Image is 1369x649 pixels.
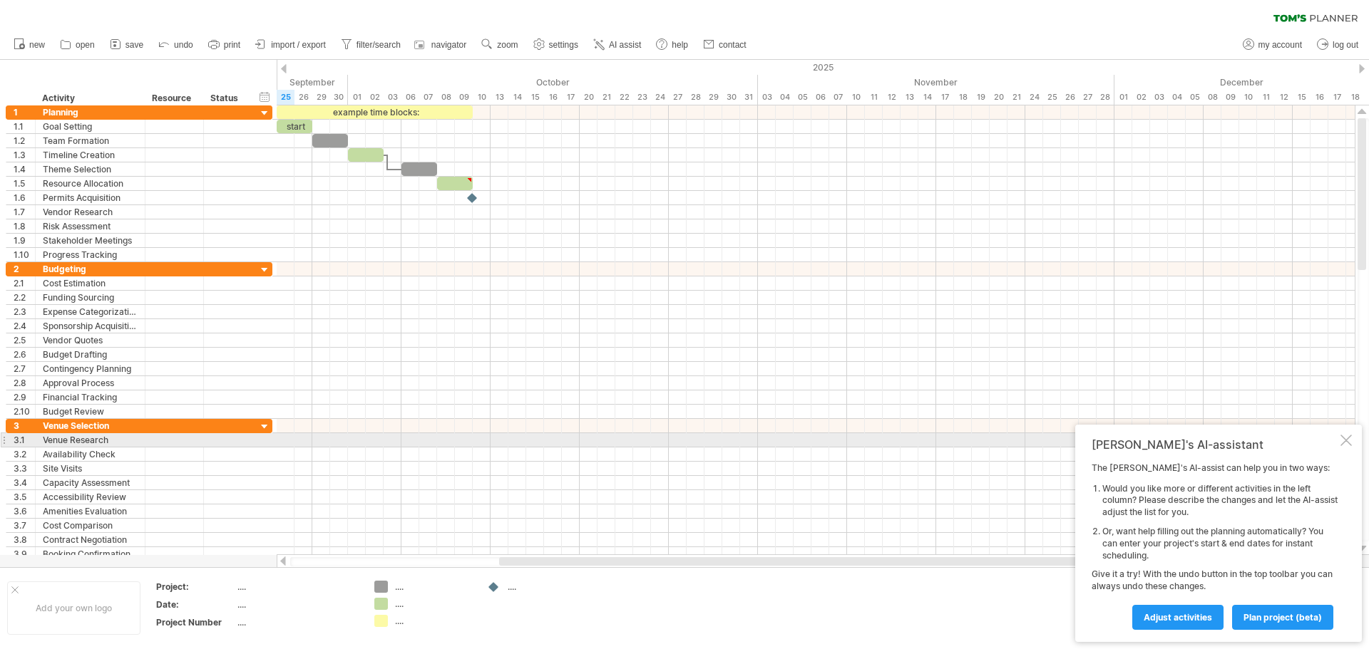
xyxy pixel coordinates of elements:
[1132,605,1224,630] a: Adjust activities
[1275,90,1293,105] div: Friday, 12 December 2025
[43,191,138,204] div: Permits Acquisition
[508,90,526,105] div: Tuesday, 14 October 2025
[237,581,357,593] div: ....
[722,90,740,105] div: Thursday, 30 October 2025
[972,90,990,105] div: Wednesday, 19 November 2025
[1007,90,1025,105] div: Friday, 21 November 2025
[549,40,578,50] span: settings
[829,90,847,105] div: Friday, 7 November 2025
[1144,612,1212,623] span: Adjust activities
[1025,90,1043,105] div: Monday, 24 November 2025
[687,90,704,105] div: Tuesday, 28 October 2025
[43,533,138,546] div: Contract Negotiation
[7,581,140,635] div: Add your own logo
[43,276,138,290] div: Cost Estimation
[14,162,35,176] div: 1.4
[125,40,143,50] span: save
[1313,36,1363,54] a: log out
[1186,90,1204,105] div: Friday, 5 December 2025
[43,319,138,333] div: Sponsorship Acquisition
[14,191,35,204] div: 1.6
[14,376,35,390] div: 2.8
[901,90,918,105] div: Thursday, 13 November 2025
[580,90,598,105] div: Monday, 20 October 2025
[455,90,473,105] div: Thursday, 9 October 2025
[562,90,580,105] div: Friday, 17 October 2025
[14,433,35,447] div: 3.1
[43,291,138,304] div: Funding Sourcing
[43,447,138,461] div: Availability Check
[14,219,35,233] div: 1.8
[43,120,138,133] div: Goal Setting
[395,581,473,593] div: ....
[43,134,138,147] div: Team Formation
[590,36,645,54] a: AI assist
[14,134,35,147] div: 1.2
[14,490,35,504] div: 3.5
[14,105,35,119] div: 1
[43,490,138,504] div: Accessibility Review
[43,348,138,361] div: Budget Drafting
[277,120,312,133] div: start
[526,90,544,105] div: Wednesday, 15 October 2025
[651,90,669,105] div: Friday, 24 October 2025
[43,419,138,432] div: Venue Selection
[43,433,138,447] div: Venue Research
[156,581,235,593] div: Project:
[478,36,522,54] a: zoom
[758,75,1114,90] div: November 2025
[1092,462,1338,629] div: The [PERSON_NAME]'s AI-assist can help you in two ways: Give it a try! With the undo button in th...
[43,405,138,418] div: Budget Review
[544,90,562,105] div: Thursday, 16 October 2025
[14,419,35,432] div: 3
[384,90,401,105] div: Friday, 3 October 2025
[14,447,35,461] div: 3.2
[14,234,35,247] div: 1.9
[277,90,294,105] div: Thursday, 25 September 2025
[14,248,35,261] div: 1.10
[883,90,901,105] div: Wednesday, 12 November 2025
[348,75,758,90] div: October 2025
[1132,90,1150,105] div: Tuesday, 2 December 2025
[1221,90,1239,105] div: Tuesday, 9 December 2025
[14,348,35,361] div: 2.6
[615,90,633,105] div: Wednesday, 22 October 2025
[672,40,688,50] span: help
[395,615,473,627] div: ....
[14,148,35,162] div: 1.3
[652,36,692,54] a: help
[76,40,95,50] span: open
[205,36,245,54] a: print
[29,40,45,50] span: new
[699,36,751,54] a: contact
[14,305,35,318] div: 2.3
[1258,40,1302,50] span: my account
[740,90,758,105] div: Friday, 31 October 2025
[1102,483,1338,519] li: Would you like more or different activities in the left column? Please describe the changes and l...
[1092,437,1338,452] div: [PERSON_NAME]'s AI-assistant
[990,90,1007,105] div: Thursday, 20 November 2025
[719,40,747,50] span: contact
[237,598,357,611] div: ....
[1232,605,1333,630] a: plan project (beta)
[43,305,138,318] div: Expense Categorization
[14,533,35,546] div: 3.8
[14,262,35,276] div: 2
[847,90,865,105] div: Monday, 10 November 2025
[1257,90,1275,105] div: Thursday, 11 December 2025
[43,205,138,219] div: Vendor Research
[1079,90,1097,105] div: Thursday, 27 November 2025
[395,598,473,610] div: ....
[1293,90,1311,105] div: Monday, 15 December 2025
[43,162,138,176] div: Theme Selection
[43,376,138,390] div: Approval Process
[312,90,330,105] div: Monday, 29 September 2025
[1061,90,1079,105] div: Wednesday, 26 November 2025
[252,36,330,54] a: import / export
[43,462,138,475] div: Site Visits
[14,504,35,518] div: 3.6
[954,90,972,105] div: Tuesday, 18 November 2025
[1311,90,1328,105] div: Tuesday, 16 December 2025
[14,333,35,347] div: 2.5
[156,598,235,611] div: Date:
